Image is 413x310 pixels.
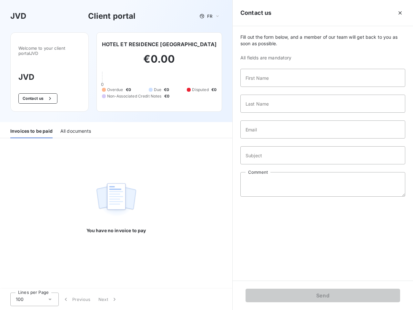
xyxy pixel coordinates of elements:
h5: Contact us [240,8,272,17]
span: 100 [16,296,24,303]
span: FR [207,14,212,19]
img: empty state [96,180,137,220]
button: Send [246,289,400,302]
input: placeholder [240,69,405,87]
span: Welcome to your client portal JVD [18,46,81,56]
span: You have no invoice to pay [86,227,146,234]
h3: Client portal [88,10,136,22]
span: €0 [211,87,217,93]
span: Overdue [107,87,123,93]
span: €0 [164,93,169,99]
span: Disputed [192,87,208,93]
h3: JVD [10,10,26,22]
div: Invoices to be paid [10,125,53,138]
button: Next [95,293,122,306]
span: Due [154,87,161,93]
button: Previous [59,293,95,306]
span: €0 [126,87,131,93]
span: €0 [164,87,169,93]
span: Non-Associated Credit Notes [107,93,162,99]
h2: €0.00 [102,53,217,72]
input: placeholder [240,95,405,113]
h3: JVD [18,71,81,83]
h6: HOTEL ET RESIDENCE [GEOGRAPHIC_DATA] [102,40,217,48]
input: placeholder [240,120,405,139]
button: Contact us [18,93,57,104]
span: 0 [101,82,104,87]
span: All fields are mandatory [240,55,405,61]
span: Fill out the form below, and a member of our team will get back to you as soon as possible. [240,34,405,47]
div: All documents [60,125,91,138]
input: placeholder [240,146,405,164]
